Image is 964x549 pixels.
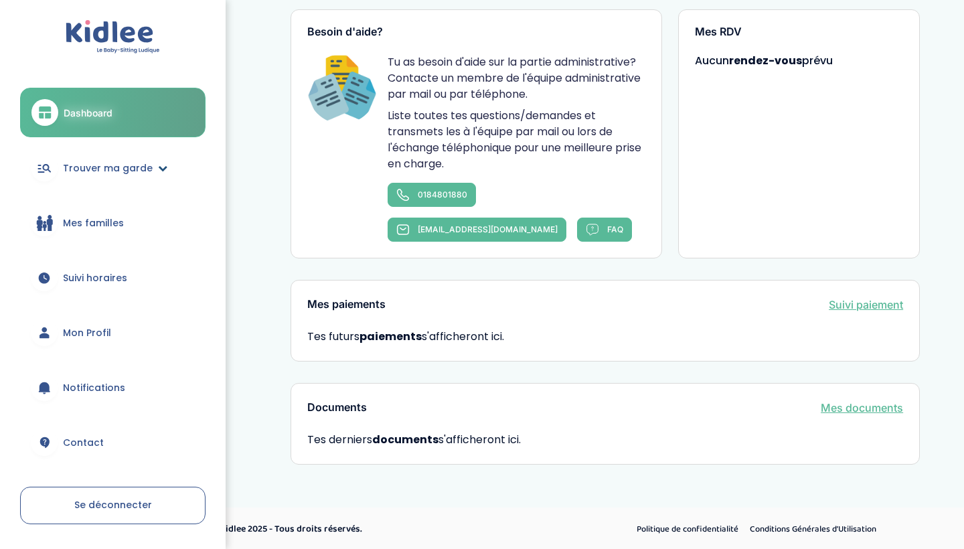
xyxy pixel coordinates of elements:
[695,26,904,38] h3: Mes RDV
[63,271,127,285] span: Suivi horaires
[307,54,377,124] img: Happiness Officer
[359,329,422,344] strong: paiements
[66,20,160,54] img: logo.svg
[20,309,206,357] a: Mon Profil
[745,521,881,538] a: Conditions Générales d’Utilisation
[63,326,111,340] span: Mon Profil
[20,487,206,524] a: Se déconnecter
[577,218,632,242] a: FAQ
[632,521,743,538] a: Politique de confidentialité
[20,254,206,302] a: Suivi horaires
[63,436,104,450] span: Contact
[607,224,623,234] span: FAQ
[307,299,386,311] h3: Mes paiements
[388,54,645,102] p: Tu as besoin d'aide sur la partie administrative? Contacte un membre de l'équipe administrative p...
[307,432,903,448] span: Tes derniers s'afficheront ici.
[695,53,833,68] span: Aucun prévu
[372,432,438,447] strong: documents
[63,161,153,175] span: Trouver ma garde
[63,216,124,230] span: Mes familles
[388,218,566,242] a: [EMAIL_ADDRESS][DOMAIN_NAME]
[20,364,206,412] a: Notifications
[418,189,467,200] span: 0184801880
[307,26,645,38] h3: Besoin d'aide?
[20,199,206,247] a: Mes familles
[729,53,802,68] strong: rendez-vous
[212,522,539,536] p: © Kidlee 2025 - Tous droits réservés.
[388,108,645,172] p: Liste toutes tes questions/demandes et transmets les à l'équipe par mail ou lors de l'échange tél...
[829,297,903,313] a: Suivi paiement
[307,402,367,414] h3: Documents
[20,418,206,467] a: Contact
[63,381,125,395] span: Notifications
[418,224,558,234] span: [EMAIL_ADDRESS][DOMAIN_NAME]
[74,498,152,512] span: Se déconnecter
[821,400,903,416] a: Mes documents
[388,183,476,207] a: 0184801880
[307,329,504,344] span: Tes futurs s'afficheront ici.
[64,106,112,120] span: Dashboard
[20,88,206,137] a: Dashboard
[20,144,206,192] a: Trouver ma garde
